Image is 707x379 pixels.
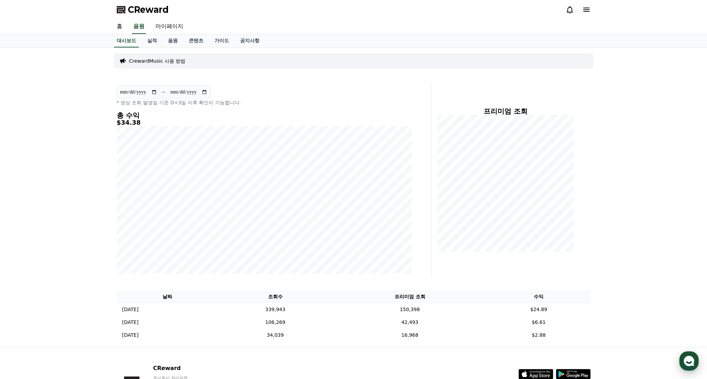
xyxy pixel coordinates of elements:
[114,34,139,47] a: 대시보드
[437,107,574,115] h4: 프리미엄 조회
[235,34,265,47] a: 공지사항
[218,303,333,316] td: 339,943
[122,319,139,326] p: [DATE]
[129,58,186,64] a: CrewardMusic 사용 방법
[183,34,209,47] a: 콘텐츠
[333,290,487,303] th: 프리미엄 조회
[128,4,169,15] span: CReward
[117,290,218,303] th: 날짜
[487,329,591,342] td: $2.88
[18,230,30,236] span: Home
[162,34,183,47] a: 음원
[333,329,487,342] td: 16,968
[117,99,412,106] p: * 영상 조회 발생일 기준 D+3일 이후 확인이 가능합니다.
[111,19,128,34] a: 홈
[122,306,139,313] p: [DATE]
[153,364,238,372] p: CReward
[46,220,89,237] a: Messages
[132,19,146,34] a: 음원
[218,316,333,329] td: 106,269
[487,316,591,329] td: $6.61
[89,220,133,237] a: Settings
[161,88,166,96] p: ~
[2,220,46,237] a: Home
[58,230,78,236] span: Messages
[209,34,235,47] a: 가이드
[333,303,487,316] td: 150,398
[122,332,139,339] p: [DATE]
[333,316,487,329] td: 42,493
[142,34,162,47] a: 실적
[487,290,591,303] th: 수익
[487,303,591,316] td: $24.89
[218,329,333,342] td: 34,039
[218,290,333,303] th: 조회수
[117,112,412,119] h4: 총 수익
[117,4,169,15] a: CReward
[117,119,412,126] h5: $34.38
[150,19,189,34] a: 마이페이지
[103,230,120,236] span: Settings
